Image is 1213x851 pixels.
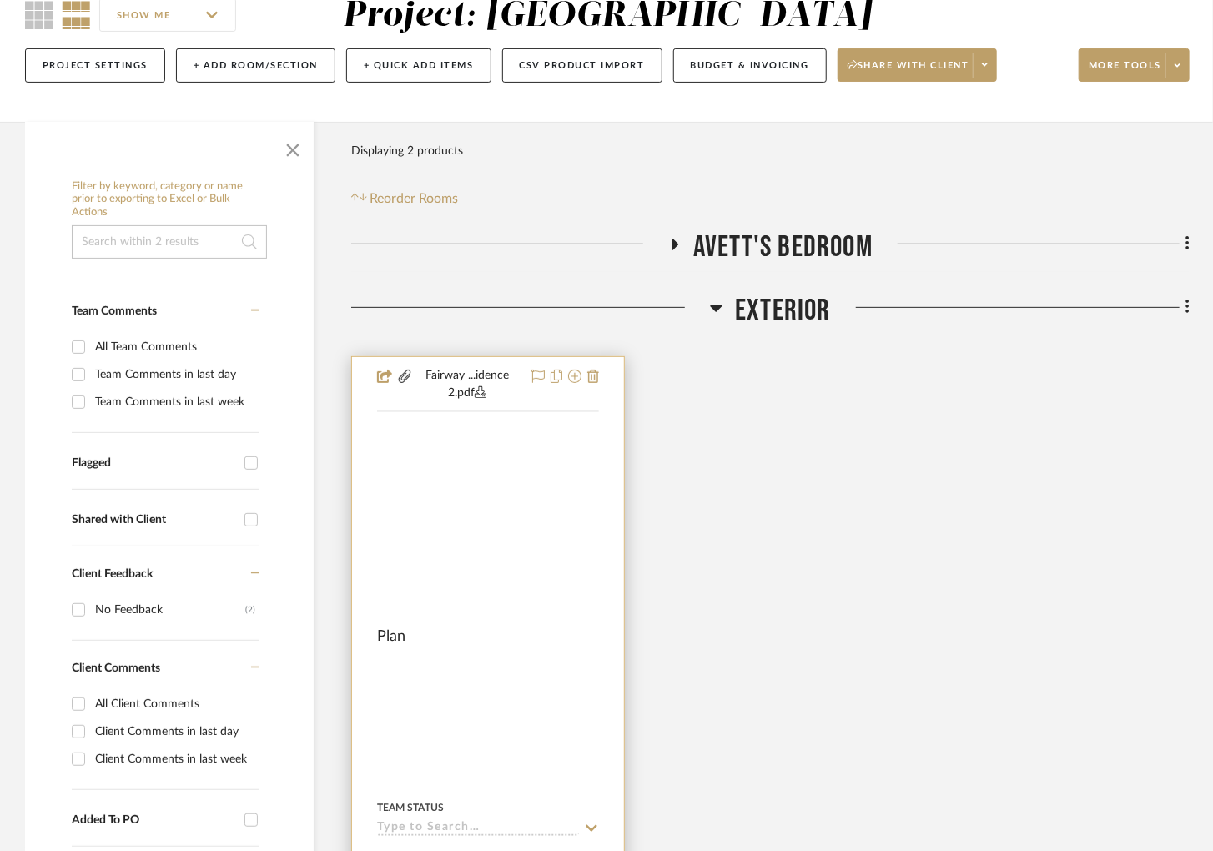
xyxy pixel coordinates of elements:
[351,134,463,168] div: Displaying 2 products
[848,59,969,84] span: Share with client
[1079,48,1190,82] button: More tools
[245,597,255,623] div: (2)
[95,361,255,388] div: Team Comments in last day
[72,305,157,317] span: Team Comments
[95,746,255,773] div: Client Comments in last week
[72,513,236,527] div: Shared with Client
[95,334,255,360] div: All Team Comments
[693,229,873,265] span: Avett's Bedroom
[95,597,245,623] div: No Feedback
[673,48,827,83] button: Budget & Invoicing
[72,662,160,674] span: Client Comments
[95,389,255,415] div: Team Comments in last week
[351,189,459,209] button: Reorder Rooms
[72,456,236,471] div: Flagged
[413,367,521,402] button: Fairway ...idence 2.pdf
[176,48,335,83] button: + Add Room/Section
[838,48,998,82] button: Share with client
[370,189,459,209] span: Reorder Rooms
[72,225,267,259] input: Search within 2 results
[276,130,310,164] button: Close
[72,180,267,219] h6: Filter by keyword, category or name prior to exporting to Excel or Bulk Actions
[72,813,236,828] div: Added To PO
[25,48,165,83] button: Project Settings
[346,48,491,83] button: + Quick Add Items
[377,627,405,646] span: Plan
[95,691,255,718] div: All Client Comments
[1089,59,1161,84] span: More tools
[95,718,255,745] div: Client Comments in last day
[377,800,444,815] div: Team Status
[377,821,579,837] input: Type to Search…
[502,48,662,83] button: CSV Product Import
[735,293,831,329] span: Exterior
[72,568,153,580] span: Client Feedback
